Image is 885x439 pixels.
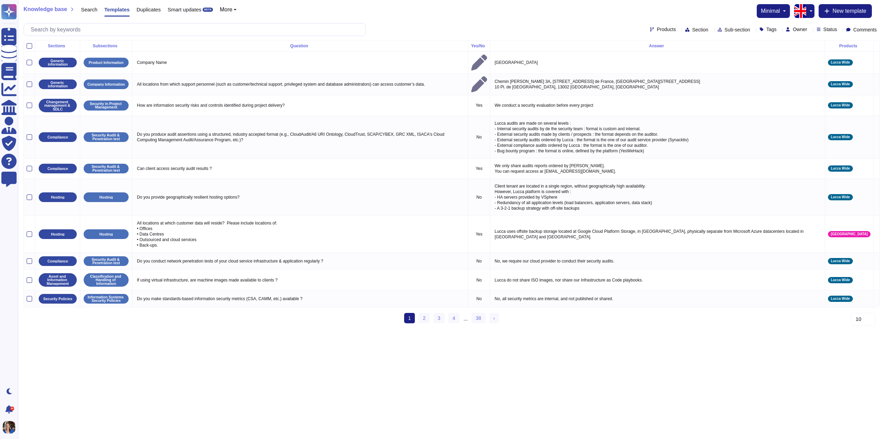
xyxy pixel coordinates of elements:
[104,7,130,12] span: Templates
[692,27,708,32] span: Section
[828,44,870,48] div: Products
[493,315,495,321] span: ›
[404,313,415,323] span: 1
[464,313,468,324] div: ...
[220,7,232,12] span: More
[448,313,459,323] a: 4
[135,294,465,303] p: Do you make standards-based information security metrics (CSA, CAMM, etc.) available ?
[135,101,465,110] p: How are information security risks and controls identified during project delivery?
[471,258,487,264] p: No
[831,104,850,107] span: Lucca Wide
[81,7,97,12] span: Search
[493,77,822,92] p: Chemin [PERSON_NAME] 3A, [STREET_ADDRESS] de France, [GEOGRAPHIC_DATA][STREET_ADDRESS] 10 Pl. de ...
[203,8,213,12] div: BETA
[135,58,465,67] p: Company Name
[472,313,485,323] a: 38
[86,133,126,141] p: Security Audit & Penetration test
[761,8,786,14] button: minimal
[51,232,64,236] p: Hosting
[89,61,123,65] p: Product Information
[41,275,74,286] p: Asset and Information Management
[47,135,68,139] p: Compliance
[471,231,487,237] p: Yes
[831,232,868,236] span: [GEOGRAPHIC_DATA]
[471,296,487,302] p: No
[493,227,822,241] p: Lucca uses offsite backup storage located at Google Cloud Platform Storage, in [GEOGRAPHIC_DATA],...
[41,100,74,111] p: Changement management & SDLC
[493,44,822,48] div: Answer
[725,27,750,32] span: Sub-section
[86,165,126,172] p: Security Audit & Penetration test
[831,167,850,170] span: Lucca Wide
[135,276,465,285] p: If using virtual infrastructure, are machine images made available to clients ?
[99,232,113,236] p: Hosting
[135,257,465,266] p: Do you conduct network penetration tests of your cloud service infrastructure & application regul...
[47,259,68,263] p: Compliance
[831,135,850,139] span: Lucca Wide
[47,167,68,171] p: Compliance
[135,44,465,48] div: Question
[83,44,129,48] div: Subsections
[135,219,465,250] p: All locations at which customer data will reside? Please include locations of: • Offices • Data C...
[471,103,487,108] p: Yes
[831,61,850,64] span: Lucca Wide
[471,166,487,171] p: Yes
[1,420,20,435] button: user
[220,7,237,12] button: More
[51,195,64,199] p: Hosting
[471,277,487,283] p: No
[657,27,676,32] span: Products
[86,295,126,303] p: Information Systems Security Policies
[168,7,202,12] span: Smart updates
[793,27,807,32] span: Owner
[766,27,777,32] span: Tags
[831,195,850,199] span: Lucca Wide
[3,421,15,433] img: user
[87,83,125,86] p: Company Information
[853,27,877,32] span: Comments
[831,259,850,263] span: Lucca Wide
[135,193,465,202] p: Do you provide geographically resilient hosting options?
[24,7,67,12] span: Knowledge base
[471,134,487,140] p: No
[831,278,850,282] span: Lucca Wide
[38,44,77,48] div: Sections
[831,297,850,300] span: Lucca Wide
[493,294,822,303] p: No, all security metrics are internal, and not published or shared.
[41,59,74,66] p: Generic information
[832,8,866,14] span: New template
[493,119,822,155] p: Lucca audits are made on several levels : - Internal security audits by de the security team : fo...
[135,80,465,89] p: All locations from which support personnel (such as customer/technical support, privileged system...
[434,313,445,323] a: 3
[135,130,465,144] p: Do you produce audit assertions using a structured, industry accepted format (e.g., CloudAudit/A6...
[493,161,822,176] p: We only share audits reports ordered by [PERSON_NAME]. You can request access ar [EMAIL_ADDRESS][...
[43,297,72,301] p: Security Policies
[419,313,430,323] a: 2
[86,102,126,109] p: Security in Project Management
[471,44,487,48] div: Yes/No
[137,7,161,12] span: Duplicates
[471,194,487,200] p: No
[819,4,872,18] button: New template
[823,27,837,32] span: Status
[86,258,126,265] p: Security Audit & Penetration test
[493,276,822,285] p: Lucca do not share ISO images, nor share our Infrastructure as Code playbooks.
[493,182,822,213] p: Client tenant are located in a single region, without geographically high availability. However, ...
[493,257,822,266] p: No, we require our cloud provider to conduct their security audits.
[761,8,780,14] span: minimal
[135,164,465,173] p: Can client access security audit results ?
[493,58,822,67] p: [GEOGRAPHIC_DATA]
[493,101,822,110] p: We conduct a security evaluation before every project
[831,83,850,86] span: Lucca Wide
[794,4,808,18] img: en
[27,23,365,36] input: Search by keywords
[10,407,14,411] div: 9+
[99,195,113,199] p: Hosting
[41,81,74,88] p: Generic information
[86,275,126,286] p: Classification and Handling of Information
